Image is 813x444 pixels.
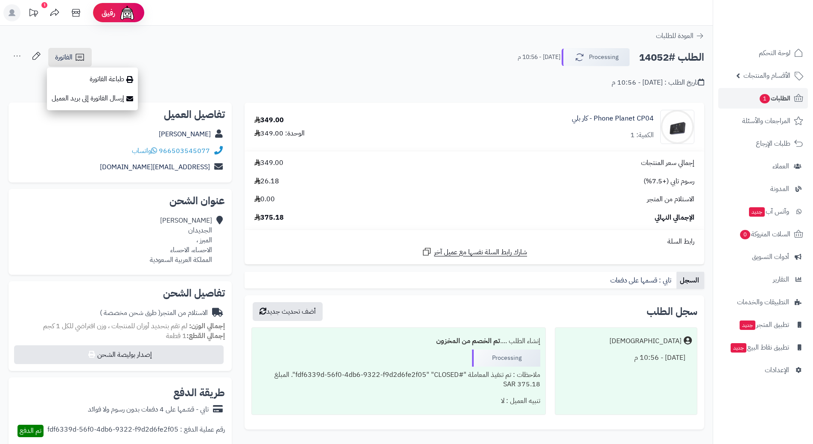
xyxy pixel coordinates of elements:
a: الإعدادات [718,360,808,380]
div: رقم عملية الدفع : fdf6339d-56f0-4db6-9322-f9d2d6fe2f05 [47,425,225,437]
a: السجل [676,272,704,289]
a: Phone Planet CP04 - كار بلي [572,114,654,123]
h2: تفاصيل الشحن [15,288,225,298]
strong: إجمالي الوزن: [189,321,225,331]
span: رفيق [102,8,115,18]
span: لوحة التحكم [759,47,790,59]
div: [DEMOGRAPHIC_DATA] [609,336,682,346]
span: المدونة [770,183,789,195]
img: 1756654034-9e945243-2fe1-4a82-82ff-0b4eb0968a6e-90x90.jpg [661,110,694,144]
a: [EMAIL_ADDRESS][DOMAIN_NAME] [100,162,210,172]
a: المدونة [718,179,808,199]
a: التقارير [718,269,808,290]
span: تم الدفع [20,426,41,436]
span: تطبيق نقاط البيع [730,341,789,353]
div: تنبيه العميل : لا [257,393,540,409]
a: تطبيق نقاط البيعجديد [718,337,808,358]
span: التقارير [773,273,789,285]
span: تطبيق المتجر [739,319,789,331]
a: [PERSON_NAME] [159,129,211,139]
div: الكمية: 1 [630,130,654,140]
span: التطبيقات والخدمات [737,296,789,308]
small: [DATE] - 10:56 م [518,53,560,62]
a: أدوات التسويق [718,247,808,267]
a: واتساب [132,146,157,156]
a: تحديثات المنصة [23,4,44,24]
span: طلبات الإرجاع [756,138,790,150]
a: تابي : قسمها على دفعات [607,272,676,289]
span: الإعدادات [765,364,789,376]
span: الاستلام من المتجر [647,194,694,204]
div: [DATE] - 10:56 م [560,350,692,366]
span: المراجعات والأسئلة [742,115,790,127]
span: الأقسام والمنتجات [743,70,790,82]
span: جديد [731,343,746,353]
h2: عنوان الشحن [15,196,225,206]
img: logo-2.png [755,24,805,42]
a: المراجعات والأسئلة [718,111,808,131]
div: إنشاء الطلب .... [257,333,540,350]
span: لم تقم بتحديد أوزان للمنتجات ، وزن افتراضي للكل 1 كجم [43,321,187,331]
a: تطبيق المتجرجديد [718,315,808,335]
a: إرسال الفاتورة إلى بريد العميل [47,89,138,108]
div: ملاحظات : تم تنفيذ المعاملة "#fdf6339d-56f0-4db6-9322-f9d2d6fe2f05" "CLOSED". المبلغ 375.18 SAR [257,367,540,393]
span: 1 [760,94,770,103]
div: الوحدة: 349.00 [254,129,305,138]
a: السلات المتروكة0 [718,224,808,244]
h2: طريقة الدفع [173,388,225,398]
span: العودة للطلبات [656,31,694,41]
div: تابي - قسّمها على 4 دفعات بدون رسوم ولا فوائد [88,405,209,415]
a: طباعة الفاتورة [47,70,138,89]
a: 966503545077 [159,146,210,156]
div: الاستلام من المتجر [100,308,208,318]
span: 375.18 [254,213,284,223]
a: الفاتورة [48,48,92,67]
div: رابط السلة [248,237,701,247]
h3: سجل الطلب [647,306,697,317]
span: 0.00 [254,194,275,204]
img: ai-face.png [119,4,136,21]
a: العملاء [718,156,808,176]
a: شارك رابط السلة نفسها مع عميل آخر [422,247,527,257]
span: الفاتورة [55,52,73,62]
span: العملاء [772,160,789,172]
span: أدوات التسويق [752,251,789,263]
div: تاريخ الطلب : [DATE] - 10:56 م [612,78,704,88]
div: Processing [472,350,540,367]
span: 349.00 [254,158,283,168]
span: الإجمالي النهائي [655,213,694,223]
a: وآتس آبجديد [718,201,808,222]
span: وآتس آب [748,206,789,218]
small: 1 قطعة [166,331,225,341]
a: الطلبات1 [718,88,808,109]
h2: الطلب #14052 [639,49,704,66]
div: 349.00 [254,115,284,125]
span: 0 [740,230,750,239]
span: ( طرق شحن مخصصة ) [100,308,160,318]
span: 26.18 [254,176,279,186]
span: جديد [740,321,755,330]
div: 1 [41,2,47,8]
a: العودة للطلبات [656,31,704,41]
a: طلبات الإرجاع [718,133,808,154]
b: تم الخصم من المخزون [436,336,500,346]
strong: إجمالي القطع: [186,331,225,341]
button: Processing [562,48,630,66]
button: أضف تحديث جديد [253,302,323,321]
button: إصدار بوليصة الشحن [14,345,224,364]
span: السلات المتروكة [739,228,790,240]
div: [PERSON_NAME] الجديدان المبرز ، الاحساء، الاحساء المملكة العربية السعودية [150,216,212,265]
span: رسوم تابي (+7.5%) [644,176,694,186]
h2: تفاصيل العميل [15,109,225,120]
span: الطلبات [759,92,790,104]
a: لوحة التحكم [718,43,808,63]
span: شارك رابط السلة نفسها مع عميل آخر [434,247,527,257]
span: جديد [749,207,765,217]
span: إجمالي سعر المنتجات [641,158,694,168]
a: التطبيقات والخدمات [718,292,808,312]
